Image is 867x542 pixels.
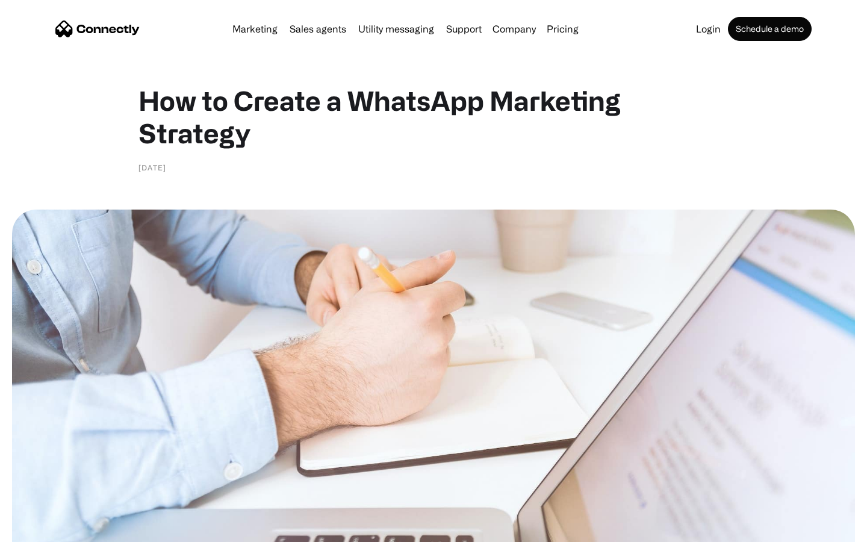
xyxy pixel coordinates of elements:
a: Sales agents [285,24,351,34]
ul: Language list [24,521,72,538]
a: Pricing [542,24,583,34]
div: Company [493,20,536,37]
h1: How to Create a WhatsApp Marketing Strategy [138,84,729,149]
a: Marketing [228,24,282,34]
a: Utility messaging [353,24,439,34]
aside: Language selected: English [12,521,72,538]
div: [DATE] [138,161,166,173]
a: Schedule a demo [728,17,812,41]
a: Support [441,24,486,34]
a: Login [691,24,726,34]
